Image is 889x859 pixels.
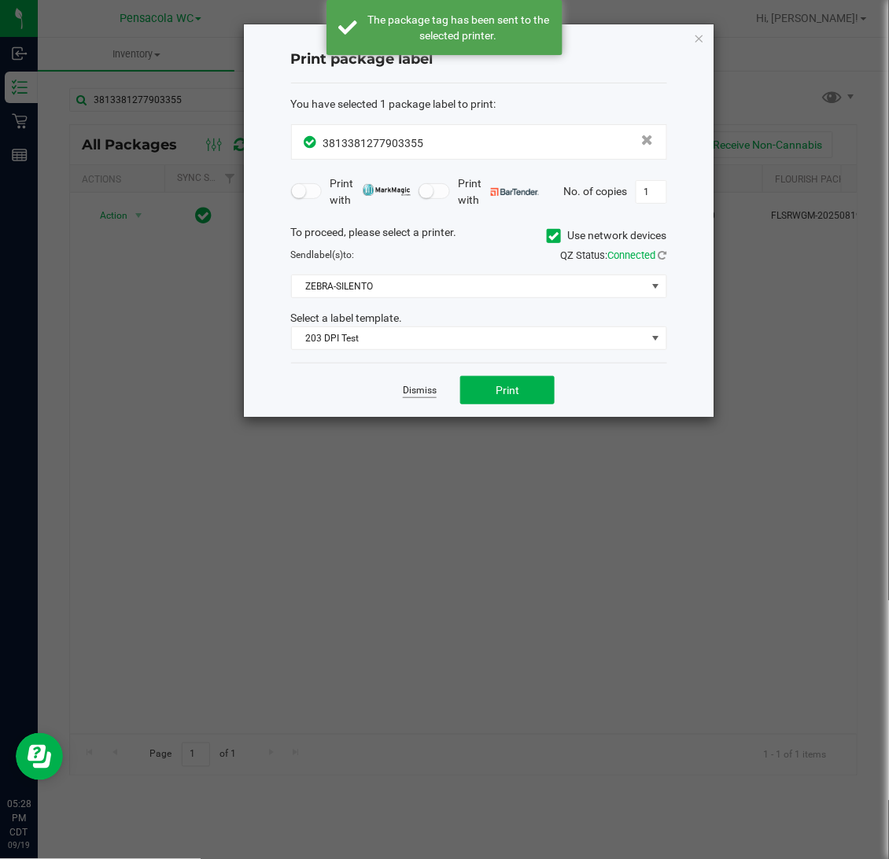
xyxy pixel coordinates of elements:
[561,249,667,261] span: QZ Status:
[403,384,437,397] a: Dismiss
[460,376,555,404] button: Print
[292,275,647,297] span: ZEBRA-SILENTO
[547,227,667,244] label: Use network devices
[292,327,647,349] span: 203 DPI Test
[608,249,656,261] span: Connected
[496,384,519,396] span: Print
[279,310,679,326] div: Select a label template.
[323,137,424,149] span: 3813381277903355
[279,224,679,248] div: To proceed, please select a printer.
[291,50,667,70] h4: Print package label
[291,249,355,260] span: Send to:
[458,175,539,208] span: Print with
[564,184,628,197] span: No. of copies
[491,188,539,196] img: bartender.png
[291,98,494,110] span: You have selected 1 package label to print
[304,134,319,150] span: In Sync
[330,175,411,208] span: Print with
[312,249,344,260] span: label(s)
[291,96,667,112] div: :
[366,12,551,43] div: The package tag has been sent to the selected printer.
[16,733,63,780] iframe: Resource center
[363,184,411,196] img: mark_magic_cybra.png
